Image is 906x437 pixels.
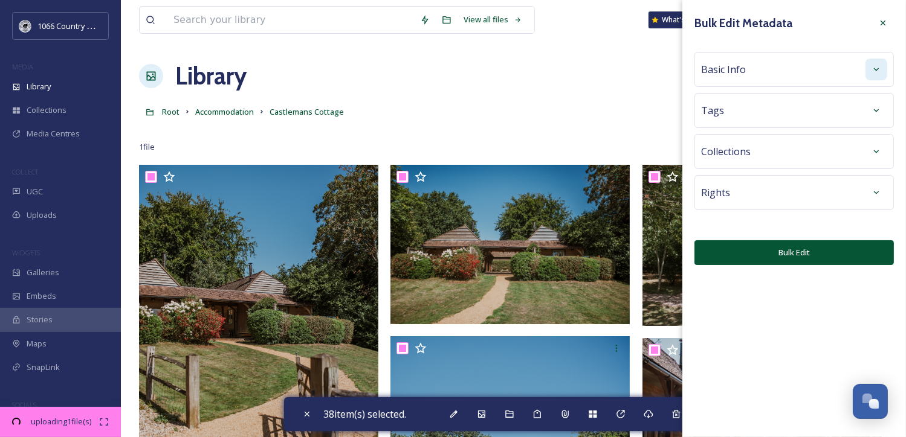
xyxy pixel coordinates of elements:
span: Media Centres [27,128,80,139]
h3: Bulk Edit Metadata [694,14,792,32]
span: Collections [701,144,751,159]
span: SnapLink [27,362,60,373]
a: Castlemans Cottage [270,104,344,119]
a: What's New [649,11,709,28]
a: Root [162,104,180,119]
span: Library [27,81,51,92]
span: WIDGETS [12,248,40,257]
button: Bulk Edit [694,240,894,265]
img: 828A2904-40.jpg [390,165,630,324]
span: Accommodation [195,106,254,117]
span: Basic Info [701,62,746,77]
a: Library [175,58,247,94]
span: Collections [27,104,66,116]
input: Search your library [167,7,414,33]
span: uploading 1 file(s) [24,416,99,427]
span: Galleries [27,267,59,278]
span: MEDIA [12,62,33,71]
button: Open Chat [853,384,888,419]
span: COLLECT [12,167,38,176]
span: Embeds [27,290,56,302]
span: Uploads [27,209,57,221]
a: View all files [458,8,528,31]
span: UGC [27,186,43,197]
img: 828A2903-39.jpg [642,165,882,326]
span: Maps [27,338,47,349]
img: logo_footerstamp.png [19,20,31,32]
span: Rights [701,185,730,200]
a: Accommodation [195,104,254,119]
span: 38 item(s) selected. [324,407,407,421]
span: Castlemans Cottage [270,106,344,117]
span: Root [162,106,180,117]
span: 1 file [139,141,155,153]
span: Stories [27,314,53,325]
span: 1066 Country Marketing [37,20,123,31]
span: SOCIALS [12,400,36,409]
span: Tags [701,103,724,118]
